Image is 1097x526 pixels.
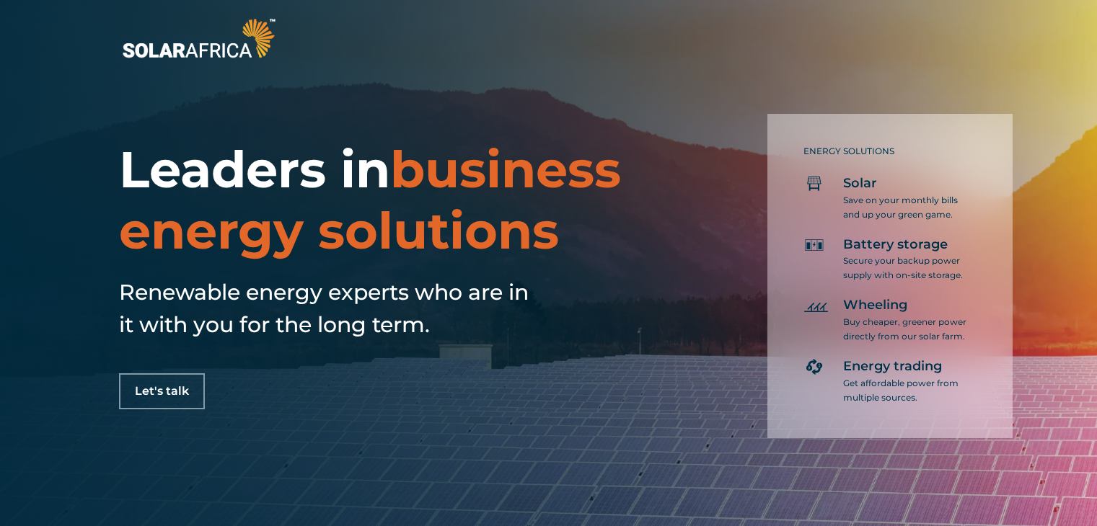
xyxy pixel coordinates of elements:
p: Secure your backup power supply with on-site storage. [843,254,969,282]
span: Let's talk [135,385,189,397]
p: Get affordable power from multiple sources. [843,376,969,405]
span: Energy trading [843,358,942,375]
a: Let's talk [119,373,205,409]
p: Save on your monthly bills and up your green game. [843,193,969,222]
h1: Leaders in [119,139,643,262]
p: Buy cheaper, greener power directly from our solar farm. [843,315,969,344]
span: Battery storage [843,236,948,254]
span: Solar [843,175,877,192]
span: Wheeling [843,297,907,314]
span: business energy solutions [119,138,621,262]
h5: ENERGY SOLUTIONS [803,146,969,156]
h5: Renewable energy experts who are in it with you for the long term. [119,276,537,341]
